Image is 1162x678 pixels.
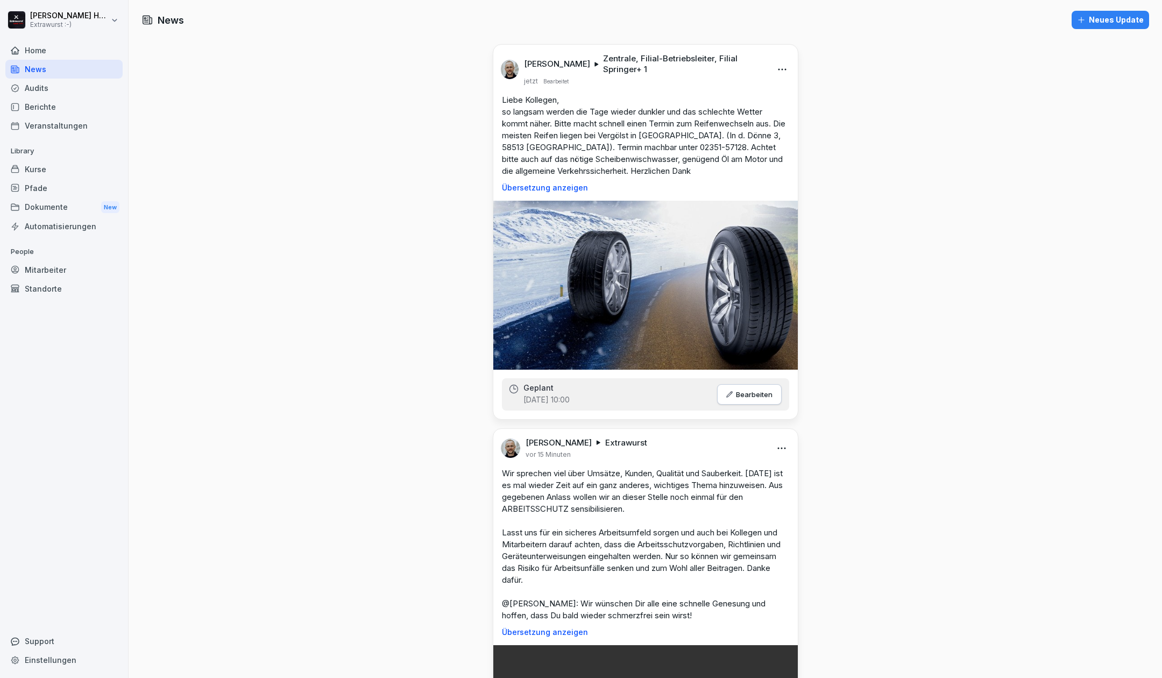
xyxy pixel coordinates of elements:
[5,632,123,651] div: Support
[524,59,590,69] p: [PERSON_NAME]
[526,450,571,459] p: vor 15 Minuten
[5,197,123,217] a: DokumenteNew
[5,260,123,279] a: Mitarbeiter
[5,279,123,298] a: Standorte
[1077,14,1144,26] div: Neues Update
[5,79,123,97] a: Audits
[603,53,763,75] p: Zentrale, Filial-Betriebsleiter, Filial Springer + 1
[526,437,592,448] p: [PERSON_NAME]
[493,201,798,370] img: kv8su8v5xg075qdgi1b7449z.png
[5,651,123,669] a: Einstellungen
[5,179,123,197] a: Pfade
[524,77,538,86] p: jetzt
[543,77,569,86] p: Bearbeitet
[5,217,123,236] a: Automatisierungen
[605,437,647,448] p: Extrawurst
[501,60,519,79] img: k5nlqdpwapsdgj89rsfbt2s8.png
[30,11,109,20] p: [PERSON_NAME] Hagebaum
[502,628,789,637] p: Übersetzung anzeigen
[736,390,773,399] p: Bearbeiten
[158,13,184,27] h1: News
[502,94,789,177] p: Liebe Kollegen, so langsam werden die Tage wieder dunkler und das schlechte Wetter kommt näher. B...
[1072,11,1149,29] button: Neues Update
[502,183,789,192] p: Übersetzung anzeigen
[5,41,123,60] a: Home
[5,160,123,179] a: Kurse
[5,197,123,217] div: Dokumente
[5,60,123,79] a: News
[717,384,782,405] button: Bearbeiten
[5,243,123,260] p: People
[5,143,123,160] p: Library
[5,116,123,135] a: Veranstaltungen
[101,201,119,214] div: New
[501,439,520,458] img: k5nlqdpwapsdgj89rsfbt2s8.png
[30,21,109,29] p: Extrawurst :-)
[523,394,570,405] p: [DATE] 10:00
[523,384,554,392] p: Geplant
[5,97,123,116] a: Berichte
[502,468,789,621] p: Wir sprechen viel über Umsätze, Kunden, Qualität und Sauberkeit. [DATE] ist es mal wieder Zeit au...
